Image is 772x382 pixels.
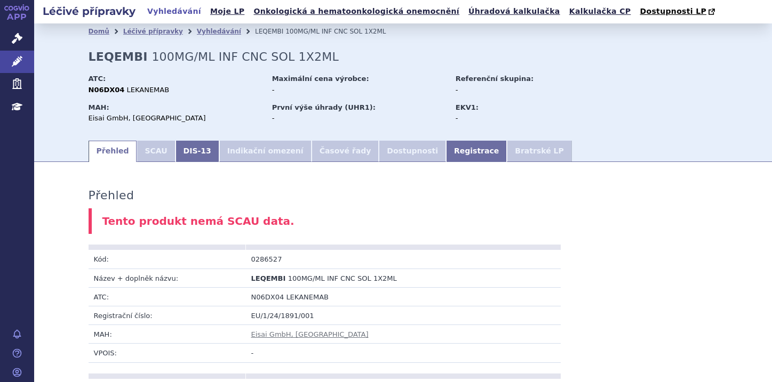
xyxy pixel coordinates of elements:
[272,103,376,111] strong: První výše úhrady (UHR1):
[152,50,338,63] span: 100MG/ML INF CNC SOL 1X2ML
[286,293,329,301] span: LEKANEMAB
[456,113,576,123] div: -
[89,141,137,162] a: Přehled
[255,28,283,35] span: LEQEMBI
[89,189,134,202] h3: Přehled
[89,325,246,344] td: MAH:
[251,330,369,338] a: Eisai GmbH, [GEOGRAPHIC_DATA]
[123,28,183,35] a: Léčivé přípravky
[89,250,246,269] td: Kód:
[89,28,109,35] a: Domů
[272,113,445,123] div: -
[251,293,284,301] span: N06DX04
[89,287,246,306] td: ATC:
[176,141,219,162] a: DIS-13
[288,274,397,282] span: 100MG/ML INF CNC SOL 1X2ML
[465,4,563,19] a: Úhradová kalkulačka
[251,274,286,282] span: LEQEMBI
[636,4,720,19] a: Dostupnosti LP
[566,4,634,19] a: Kalkulačka CP
[89,86,125,94] strong: N06DX04
[456,85,576,95] div: -
[456,103,479,111] strong: EKV1:
[89,208,718,234] div: Tento produkt nemá SCAU data.
[197,28,241,35] a: Vyhledávání
[89,306,246,325] td: Registrační číslo:
[89,344,246,362] td: VPOIS:
[34,4,144,19] h2: Léčivé přípravky
[456,75,534,83] strong: Referenční skupina:
[89,103,109,111] strong: MAH:
[246,250,403,269] td: 0286527
[272,75,369,83] strong: Maximální cena výrobce:
[207,4,248,19] a: Moje LP
[89,269,246,287] td: Název + doplněk názvu:
[285,28,386,35] span: 100MG/ML INF CNC SOL 1X2ML
[89,50,148,63] strong: LEQEMBI
[640,7,706,15] span: Dostupnosti LP
[446,141,507,162] a: Registrace
[250,4,463,19] a: Onkologická a hematoonkologická onemocnění
[89,113,262,123] div: Eisai GmbH, [GEOGRAPHIC_DATA]
[127,86,170,94] span: LEKANEMAB
[246,306,561,325] td: EU/1/24/1891/001
[272,85,445,95] div: -
[89,75,106,83] strong: ATC:
[144,4,204,19] a: Vyhledávání
[246,344,561,362] td: -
